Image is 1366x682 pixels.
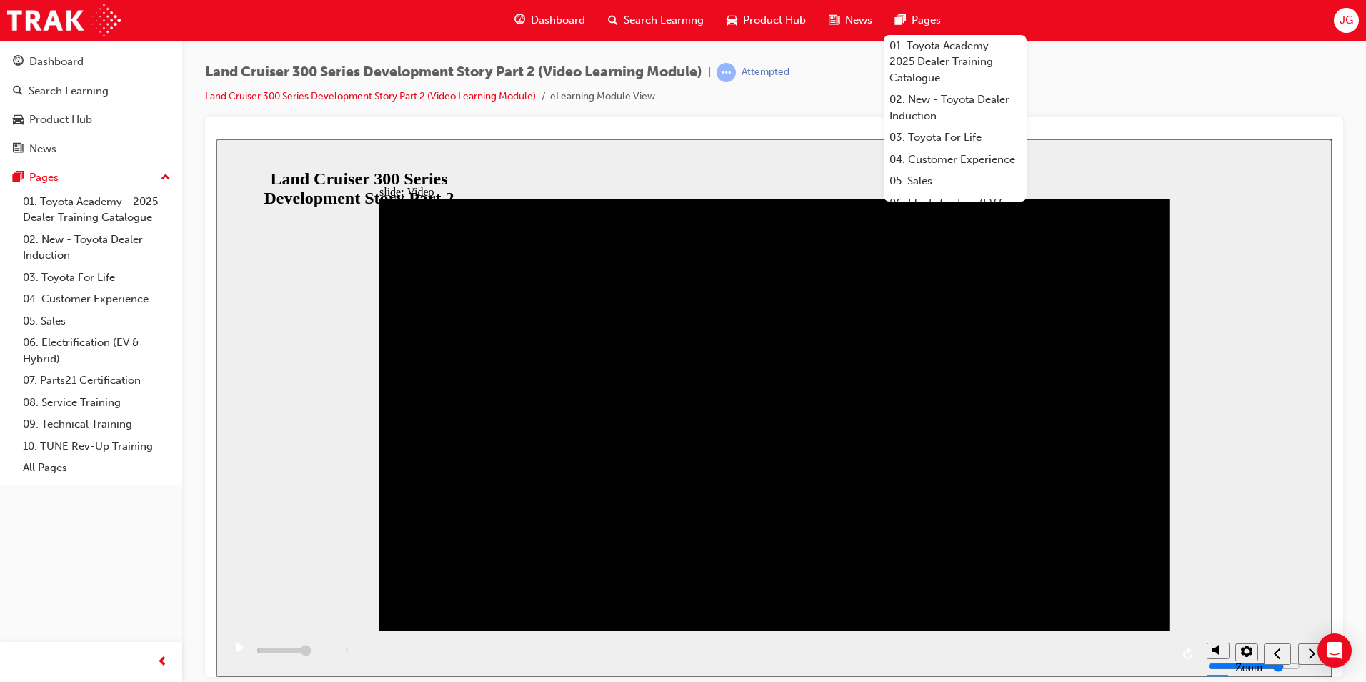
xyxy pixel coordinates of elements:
a: 04. Customer Experience [17,288,176,310]
button: volume [990,503,1013,520]
a: 10. TUNE Rev-Up Training [17,435,176,458]
input: slide progress [40,505,132,517]
a: 08. Service Training [17,392,176,414]
img: Trak [7,4,121,36]
span: Pages [912,12,941,29]
a: news-iconNews [817,6,884,35]
a: guage-iconDashboard [503,6,597,35]
span: Search Learning [624,12,704,29]
a: Land Cruiser 300 Series Development Story Part 2 (Video Learning Module) [205,90,536,102]
a: 02. New - Toyota Dealer Induction [884,89,1027,127]
div: misc controls [990,491,1040,538]
a: All Pages [17,457,176,479]
a: pages-iconPages [884,6,952,35]
span: prev-icon [157,653,168,671]
a: News [6,136,176,162]
nav: slide navigation [1047,491,1108,538]
button: DashboardSearch LearningProduct HubNews [6,46,176,164]
a: 03. Toyota For Life [17,267,176,289]
button: previous [1047,504,1075,525]
li: eLearning Module View [550,89,655,105]
span: JG [1340,12,1353,29]
div: Attempted [742,66,789,79]
div: Dashboard [29,54,84,70]
a: car-iconProduct Hub [715,6,817,35]
span: news-icon [829,11,839,29]
a: 06. Electrification (EV & Hybrid) [884,192,1027,230]
span: Dashboard [531,12,585,29]
input: volume [992,521,1084,533]
a: 01. Toyota Academy - 2025 Dealer Training Catalogue [17,191,176,229]
a: 01. Toyota Academy - 2025 Dealer Training Catalogue [884,35,1027,89]
span: Product Hub [743,12,806,29]
a: Dashboard [6,49,176,75]
span: guage-icon [13,56,24,69]
span: car-icon [727,11,737,29]
a: 04. Customer Experience [884,149,1027,171]
button: next [1082,504,1109,525]
span: search-icon [13,85,23,98]
a: 07. Parts21 Certification [17,370,176,392]
div: playback controls [7,491,983,538]
div: Product Hub [29,112,92,128]
button: replay [962,504,983,525]
div: Open Intercom Messenger [1317,633,1352,668]
span: | [708,64,711,81]
a: 05. Sales [884,170,1027,192]
button: play/pause [7,503,31,527]
a: Product Hub [6,107,176,133]
a: 06. Electrification (EV & Hybrid) [17,332,176,370]
span: learningRecordVerb_ATTEMPT-icon [717,63,736,82]
a: 09. Technical Training [17,413,176,435]
label: Zoom to fit [1019,522,1046,560]
button: Pages [6,164,176,191]
button: JG [1334,8,1359,33]
span: pages-icon [895,11,906,29]
div: Search Learning [29,83,109,99]
span: car-icon [13,114,24,127]
a: 05. Sales [17,310,176,332]
span: news-icon [13,143,24,156]
button: settings [1019,504,1042,522]
a: search-iconSearch Learning [597,6,715,35]
span: guage-icon [514,11,525,29]
span: up-icon [161,169,171,187]
span: pages-icon [13,172,24,184]
div: Pages [29,169,59,186]
a: 02. New - Toyota Dealer Induction [17,229,176,267]
a: Search Learning [6,78,176,104]
div: News [29,141,56,157]
span: Land Cruiser 300 Series Development Story Part 2 (Video Learning Module) [205,64,702,81]
span: search-icon [608,11,618,29]
span: News [845,12,872,29]
a: 03. Toyota For Life [884,127,1027,149]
